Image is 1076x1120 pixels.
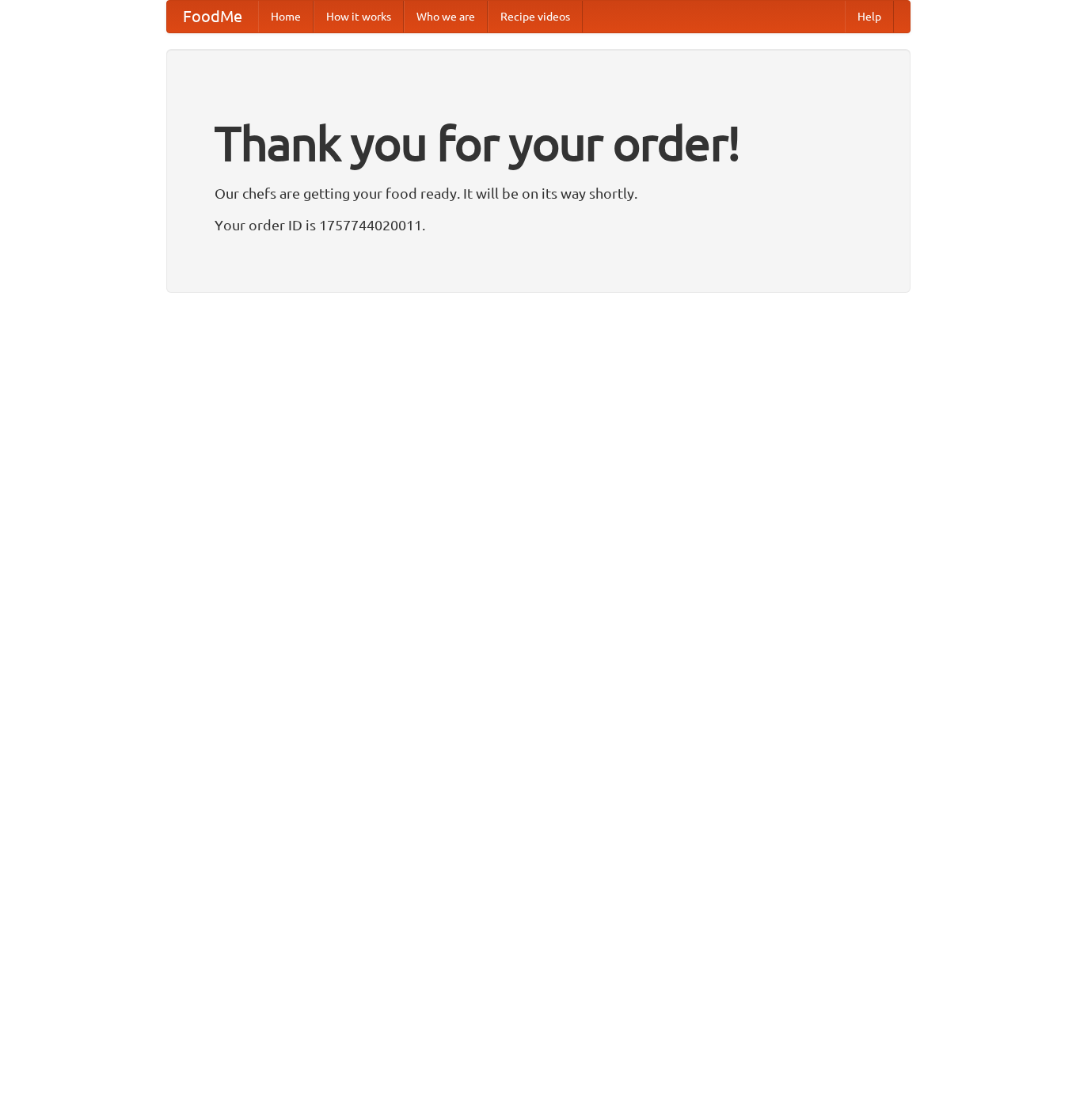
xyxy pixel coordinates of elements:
h1: Thank you for your order! [215,105,862,181]
a: How it works [314,1,404,32]
a: Who we are [404,1,488,32]
a: FoodMe [167,1,258,32]
p: Our chefs are getting your food ready. It will be on its way shortly. [215,181,862,205]
a: Recipe videos [488,1,583,32]
a: Home [258,1,314,32]
a: Help [845,1,894,32]
p: Your order ID is 1757744020011. [215,213,862,237]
